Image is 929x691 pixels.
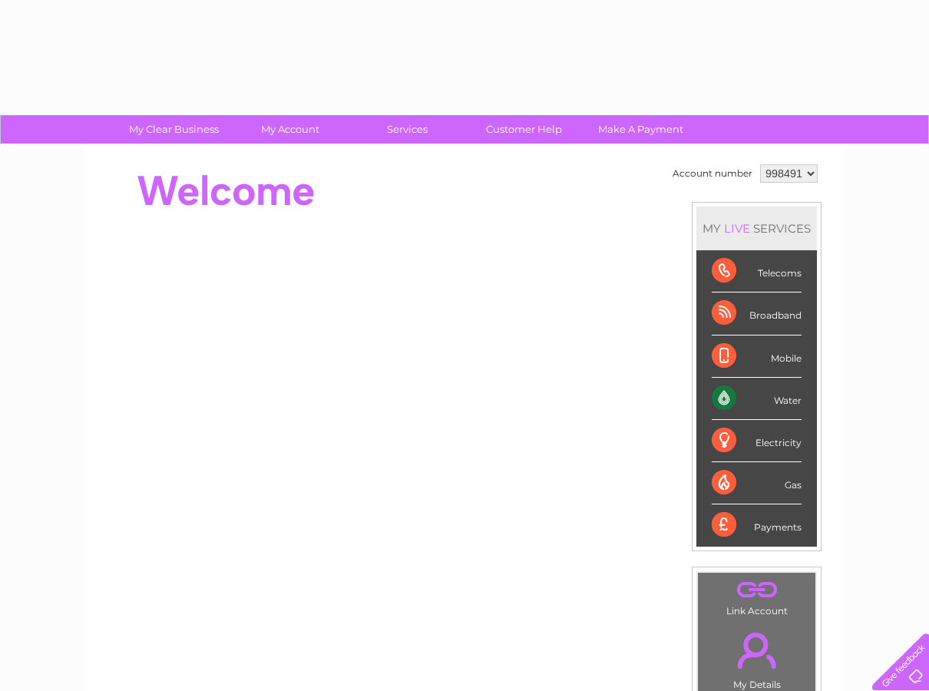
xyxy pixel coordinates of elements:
[669,160,756,187] td: Account number
[712,293,802,335] div: Broadband
[702,577,812,603] a: .
[696,207,817,250] div: MY SERVICES
[712,336,802,378] div: Mobile
[111,115,237,144] a: My Clear Business
[712,250,802,293] div: Telecoms
[721,221,753,236] div: LIVE
[461,115,587,144] a: Customer Help
[712,378,802,420] div: Water
[344,115,471,144] a: Services
[227,115,354,144] a: My Account
[712,504,802,546] div: Payments
[697,572,816,620] td: Link Account
[712,462,802,504] div: Gas
[577,115,704,144] a: Make A Payment
[712,420,802,462] div: Electricity
[702,623,812,677] a: .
